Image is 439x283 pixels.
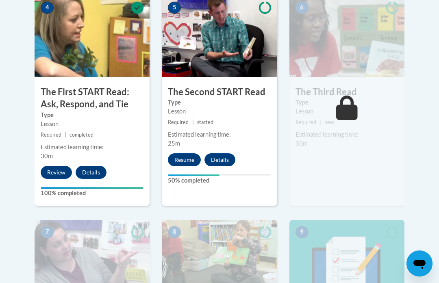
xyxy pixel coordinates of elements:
[168,119,189,125] span: Required
[41,111,143,120] label: Type
[70,132,93,138] span: completed
[41,189,143,198] label: 100% completed
[41,187,143,189] div: Your progress
[41,166,72,179] button: Review
[41,152,53,159] span: 30m
[41,132,61,138] span: Required
[168,153,201,166] button: Resume
[41,2,54,14] span: 4
[168,130,271,139] div: Estimated learning time:
[289,86,404,98] h3: The Third Read
[296,2,309,14] span: 6
[296,119,316,125] span: Required
[168,2,181,14] span: 5
[168,98,271,107] label: Type
[162,86,277,98] h3: The Second START Read
[204,153,235,166] button: Details
[296,140,308,147] span: 35m
[296,98,398,107] label: Type
[197,119,213,125] span: started
[41,120,143,128] div: Lesson
[168,226,181,238] span: 8
[168,174,219,176] div: Your progress
[406,250,432,276] iframe: Button to launch messaging window
[296,226,309,238] span: 9
[168,140,180,147] span: 25m
[319,119,321,125] span: |
[192,119,194,125] span: |
[296,130,398,139] div: Estimated learning time:
[76,166,106,179] button: Details
[168,107,271,116] div: Lesson
[296,107,398,116] div: Lesson
[41,143,143,152] div: Estimated learning time:
[324,119,334,125] span: new
[65,132,66,138] span: |
[35,86,150,111] h3: The First START Read: Ask, Respond, and Tie
[41,226,54,238] span: 7
[168,176,271,185] label: 50% completed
